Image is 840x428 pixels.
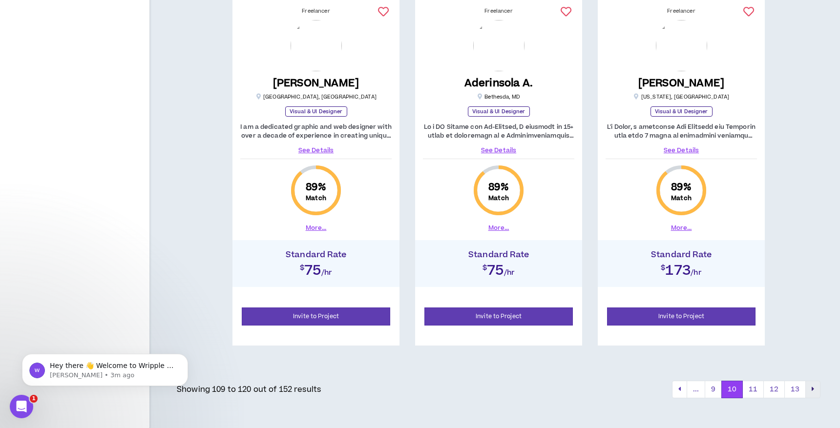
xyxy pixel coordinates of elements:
span: 89 % [306,181,326,194]
p: Bethesda , MD [477,93,520,101]
span: 89 % [671,181,691,194]
span: /hr [691,267,702,278]
h2: $75 [420,260,577,277]
h2: $173 [603,260,760,277]
div: Freelancer [423,7,574,15]
p: [GEOGRAPHIC_DATA] , [GEOGRAPHIC_DATA] [255,93,377,101]
img: VwMyLmYgOG4oAcU4hS9fj3LGLdc7s1K5bQni160P.png [656,20,707,71]
button: ... [687,381,705,398]
a: See Details [423,146,574,155]
h4: Standard Rate [420,250,577,260]
p: [US_STATE] , [GEOGRAPHIC_DATA] [633,93,729,101]
p: Lo i DO Sitame con Ad-Elitsed, D eiusmodt in 15+ utlab et doloremagn al e Adminimveniamquis Nostr... [423,122,574,140]
button: 13 [784,381,806,398]
h4: Standard Rate [603,250,760,260]
button: Invite to Project [242,307,390,326]
iframe: Intercom notifications message [7,333,203,402]
img: 00EmRbFWykKLefPeBu4tqAsHiUBLunCQWfu89k8O.png [291,20,342,71]
small: Match [306,194,326,202]
h5: Aderinsola A. [464,77,533,89]
h2: $75 [237,260,395,277]
button: More... [671,224,692,232]
button: 12 [763,381,785,398]
span: /hr [321,267,333,278]
button: More... [306,224,327,232]
button: 9 [705,381,722,398]
p: Visual & UI Designer [285,106,347,117]
img: cQMTpT8ADW9PBqH3tYT3hfQEi34z0ZWcDAgy33ly.png [473,20,525,71]
small: Match [488,194,509,202]
button: More... [488,224,509,232]
span: 89 % [488,181,508,194]
p: I am a dedicated graphic and web designer with over a decade of experience in creating unique dig... [240,122,392,140]
h5: [PERSON_NAME] [273,77,359,89]
small: Match [671,194,692,202]
span: /hr [504,267,515,278]
button: Invite to Project [607,307,756,326]
p: L'i Dolor, s ametconse Adi Elitsedd eiu Temporin utla etdo 7 magna al enimadmini veniamqu nostrud... [606,122,757,140]
iframe: Intercom live chat [10,395,33,418]
h5: [PERSON_NAME] [638,77,725,89]
a: See Details [606,146,757,155]
p: Showing 109 to 120 out of 152 results [177,384,321,395]
p: Visual & UI Designer [468,106,530,117]
nav: pagination [672,381,820,398]
p: Visual & UI Designer [651,106,713,117]
div: Freelancer [240,7,392,15]
h4: Standard Rate [237,250,395,260]
button: 11 [742,381,764,398]
span: 1 [30,395,38,403]
button: 10 [721,381,743,398]
button: Invite to Project [424,307,573,326]
a: See Details [240,146,392,155]
div: Freelancer [606,7,757,15]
